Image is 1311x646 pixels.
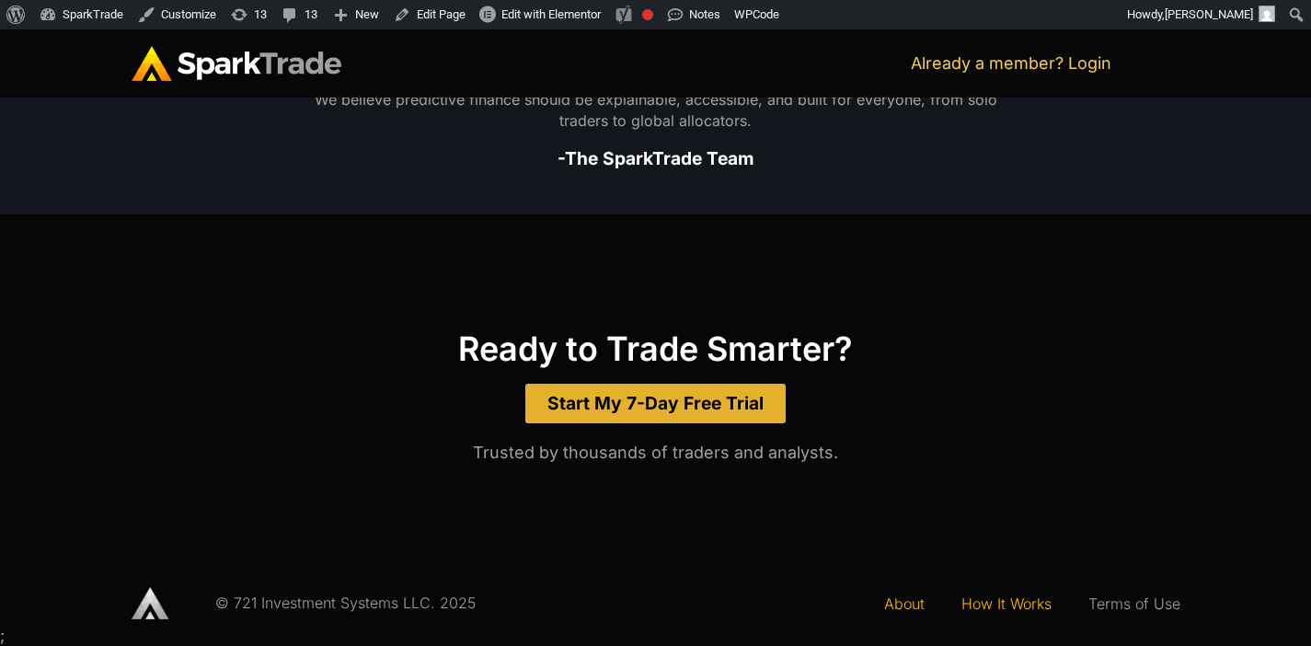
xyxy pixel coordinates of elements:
a: Start My 7-Day Free Trial [525,384,786,423]
span: [PERSON_NAME] [1165,7,1253,21]
a: About [866,583,943,625]
a: Terms of Use [1070,583,1199,625]
a: How It Works [943,583,1070,625]
h2: Ready to Trade Smarter? [132,332,1180,365]
span: Edit with Elementor [501,7,601,21]
nav: Menu [866,583,1199,625]
div: Focus keyphrase not set [642,9,653,20]
h2: -The SparkTrade Team [132,150,1180,167]
p: We believe predictive finance should be explainable, accessible, and built for everyone, from sol... [132,89,1180,133]
span: 21 Investment Systems LLC. 2025 [242,594,476,612]
p: Trusted by thousands of traders and analysts. [132,442,1180,463]
span: © 7 [215,594,242,612]
span: Start My 7-Day Free Trial [547,395,764,412]
a: Already a member? Login [911,53,1111,73]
